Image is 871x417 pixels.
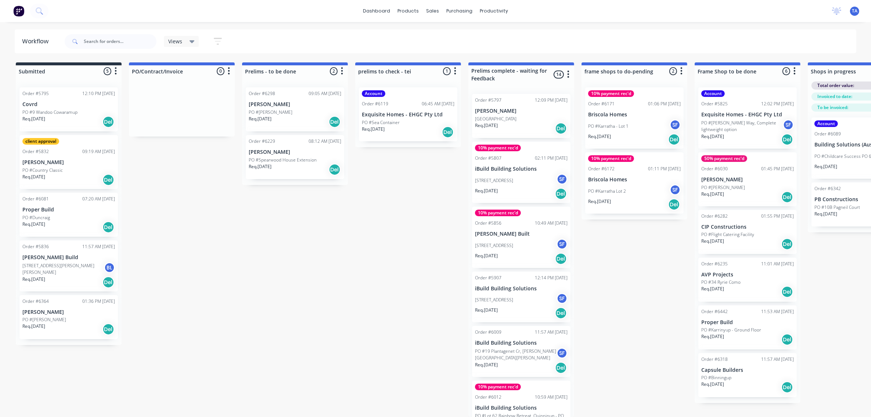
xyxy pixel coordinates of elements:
[246,135,344,179] div: Order #622908:12 AM [DATE][PERSON_NAME]PO #Spearwood House ExtensionReq.[DATE]Del
[698,258,797,302] div: Order #623511:01 AM [DATE]AVP ProjectsPO #34 Ryrie ComoReq.[DATE]Del
[249,90,275,97] div: Order #6298
[472,207,571,268] div: 10% payment rec'dOrder #585610:49 AM [DATE][PERSON_NAME] Built[STREET_ADDRESS]SFReq.[DATE]Del
[249,109,292,116] p: PO #[PERSON_NAME]
[817,104,848,111] span: To be invoiced:
[557,348,568,359] div: SF
[670,184,681,195] div: SF
[82,148,115,155] div: 09:19 AM [DATE]
[814,120,838,127] div: Account
[588,112,681,118] p: Briscola Homes
[701,319,794,326] p: Proper Build
[588,133,611,140] p: Req. [DATE]
[555,188,567,200] div: Del
[475,188,498,194] p: Req. [DATE]
[701,166,728,172] div: Order #6030
[535,97,568,104] div: 12:09 PM [DATE]
[422,6,443,17] div: sales
[19,240,118,291] div: Order #583611:57 AM [DATE][PERSON_NAME] Build[STREET_ADDRESS][PERSON_NAME][PERSON_NAME]BLReq.[DAT...
[588,177,681,183] p: Briscola Homes
[701,286,724,292] p: Req. [DATE]
[22,309,115,315] p: [PERSON_NAME]
[701,184,745,191] p: PO #[PERSON_NAME]
[362,101,388,107] div: Order #6119
[781,134,793,145] div: Del
[84,34,156,49] input: Search for orders...
[475,210,521,216] div: 10% payment rec'd
[443,6,476,17] div: purchasing
[475,166,568,172] p: iBuild Building Solutions
[781,381,793,393] div: Del
[22,221,45,228] p: Req. [DATE]
[701,191,724,197] p: Req. [DATE]
[475,329,501,336] div: Order #6009
[555,362,567,374] div: Del
[555,307,567,319] div: Del
[475,155,501,162] div: Order #5807
[701,155,747,162] div: 50% payment rec'd
[362,90,385,97] div: Account
[817,93,852,100] span: Invoiced to date:
[475,97,501,104] div: Order #5797
[329,116,341,128] div: Del
[102,116,114,128] div: Del
[309,90,341,97] div: 09:05 AM [DATE]
[783,119,794,130] div: SF
[22,262,104,276] p: [STREET_ADDRESS][PERSON_NAME][PERSON_NAME]
[701,120,783,133] p: PO #[PERSON_NAME] Way, Complete lightweight option
[535,155,568,162] div: 02:11 PM [DATE]
[422,101,454,107] div: 06:45 AM [DATE]
[852,8,857,14] span: TA
[814,131,841,137] div: Order #6089
[82,243,115,250] div: 11:57 AM [DATE]
[761,261,794,267] div: 11:01 AM [DATE]
[102,221,114,233] div: Del
[249,138,275,145] div: Order #6229
[13,6,24,17] img: Factory
[817,82,854,89] span: Total order value:
[475,405,568,411] p: iBuild Building Solutions
[588,90,634,97] div: 10% payment rec'd
[761,101,794,107] div: 12:02 PM [DATE]
[22,138,59,145] div: client approval
[19,135,118,189] div: client approvalOrder #583209:19 AM [DATE][PERSON_NAME]PO #Country ClassicReq.[DATE]Del
[701,327,761,333] p: PO #Karrinyup - Ground Floor
[585,152,684,214] div: 10% payment rec'dOrder #617201:11 PM [DATE]Briscola HomesPO #Karratha Lot 2SFReq.[DATE]Del
[814,185,841,192] div: Order #6342
[394,6,422,17] div: products
[701,112,794,118] p: Exquisite Homes - EHGC Pty Ltd
[246,87,344,131] div: Order #629809:05 AM [DATE][PERSON_NAME]PO #[PERSON_NAME]Req.[DATE]Del
[701,101,728,107] div: Order #5825
[555,253,567,265] div: Del
[249,157,317,163] p: PO #Spearwood House Extension
[22,214,50,221] p: PO #Duncraig
[22,37,52,46] div: Workflow
[475,116,517,122] p: [GEOGRAPHIC_DATA]
[701,224,794,230] p: CIP Constructions
[557,293,568,304] div: SF
[475,220,501,226] div: Order #5856
[22,90,49,97] div: Order #5795
[362,126,385,133] p: Req. [DATE]
[475,384,521,390] div: 10% payment rec'd
[82,298,115,305] div: 01:36 PM [DATE]
[475,394,501,400] div: Order #6012
[588,101,615,107] div: Order #6171
[648,101,681,107] div: 01:06 PM [DATE]
[22,298,49,305] div: Order #6364
[475,242,513,249] p: [STREET_ADDRESS]
[588,198,611,205] p: Req. [DATE]
[781,191,793,203] div: Del
[557,174,568,185] div: SF
[475,297,513,303] p: [STREET_ADDRESS]
[22,323,45,330] p: Req. [DATE]
[701,261,728,267] div: Order #6235
[701,213,728,220] div: Order #6282
[475,348,557,361] p: PO #19 Plantagenet Cr, [PERSON_NAME][GEOGRAPHIC_DATA][PERSON_NAME]
[475,307,498,313] p: Req. [DATE]
[535,329,568,336] div: 11:57 AM [DATE]
[814,204,860,211] p: PO #10B Pagneil Court
[475,108,568,114] p: [PERSON_NAME]
[82,90,115,97] div: 12:10 PM [DATE]
[588,166,615,172] div: Order #6172
[249,149,341,155] p: [PERSON_NAME]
